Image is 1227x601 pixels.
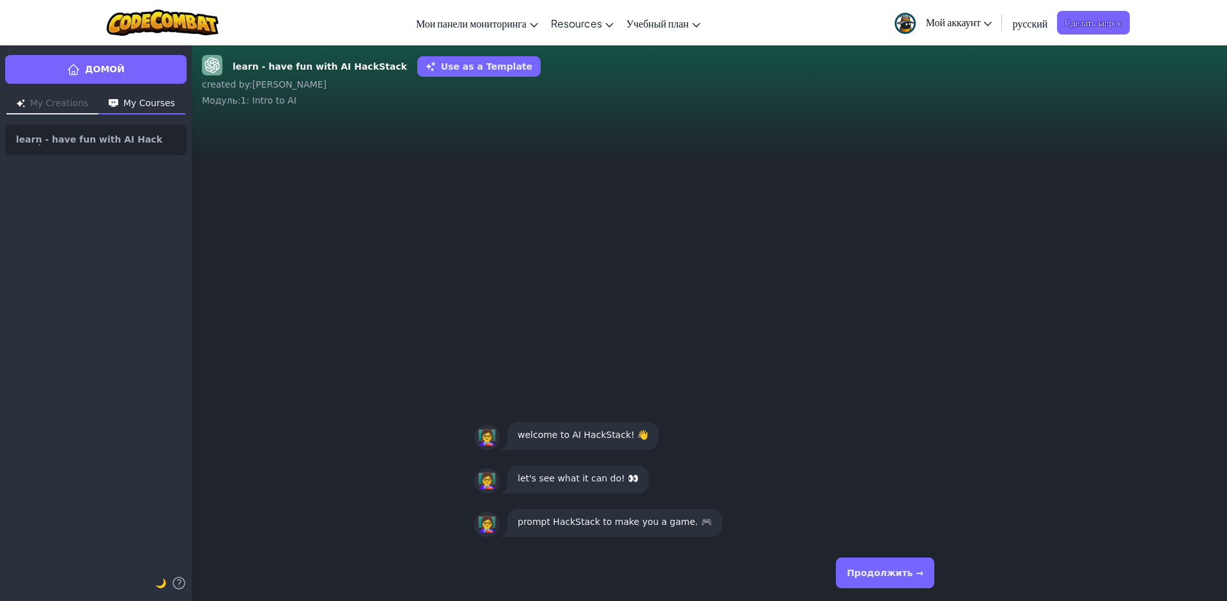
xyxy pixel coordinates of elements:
[98,94,185,114] button: My Courses
[233,60,407,74] strong: learn - have fun with AI HackStack
[888,3,999,43] a: Мой аккаунт
[551,17,602,30] span: Resources
[202,79,327,90] span: created by : [PERSON_NAME]
[417,56,541,77] button: Use as a Template
[155,575,166,591] button: 🌙
[5,125,187,155] a: learn - have fun with AI HackStack
[474,511,500,537] div: 👩‍🏫
[1057,11,1130,35] a: Сделать запрос
[518,471,638,486] p: let's see what it can do! 👀
[5,55,187,84] a: Домой
[109,99,118,107] img: Icon
[6,94,98,114] button: My Creations
[17,99,25,107] img: Icon
[410,6,544,40] a: Мои панели мониторинга
[1012,17,1047,30] span: русский
[926,15,992,29] span: Мой аккаунт
[620,6,707,40] a: Учебный план
[474,425,500,450] div: 👩‍🏫
[544,6,620,40] a: Resources
[155,578,166,588] span: 🌙
[1006,6,1054,40] a: русский
[518,427,648,442] p: welcome to AI HackStack! 👋
[202,94,1217,107] div: Модуль : 1: Intro to AI
[836,558,934,588] button: Продолжить →
[416,17,527,30] span: Мои панели мониторинга
[85,63,125,76] span: Домой
[626,17,689,30] span: Учебный план
[895,13,916,34] img: avatar
[107,10,219,36] img: CodeCombat logo
[518,514,712,529] p: prompt HackStack to make you a game. 🎮
[16,135,166,145] span: learn - have fun with AI HackStack
[474,468,500,494] div: 👩‍🏫
[202,55,222,75] img: GPT-4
